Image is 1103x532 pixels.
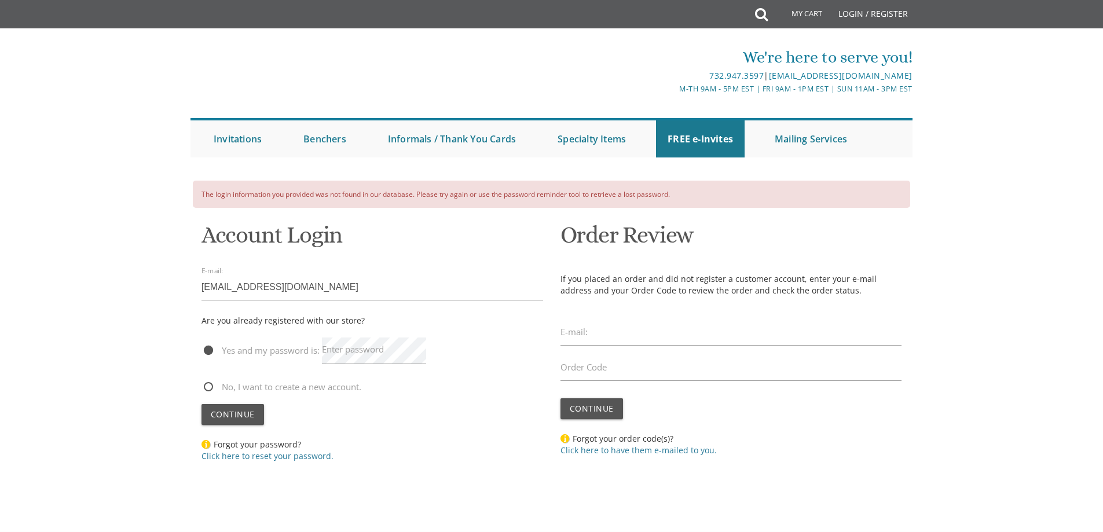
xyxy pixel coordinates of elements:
img: Forgot your password? [201,439,211,449]
div: We're here to serve you! [432,46,913,69]
button: Continue [201,404,264,425]
p: If you placed an order and did not register a customer account, enter your e-mail address and you... [560,273,902,296]
a: 732.947.3597 [709,70,764,81]
label: Order Code [560,361,607,373]
span: Yes and my password is: [201,343,320,358]
span: Forgot your password? [201,439,334,461]
a: Mailing Services [763,120,859,157]
label: E-mail: [201,266,223,276]
a: Click here to reset your password. [201,450,334,461]
a: FREE e-Invites [656,120,745,157]
a: Informals / Thank You Cards [376,120,527,157]
span: No, I want to create a new account. [201,380,361,394]
a: [EMAIL_ADDRESS][DOMAIN_NAME] [769,70,913,81]
div: M-Th 9am - 5pm EST | Fri 9am - 1pm EST | Sun 11am - 3pm EST [432,83,913,95]
div: Are you already registered with our store? [201,314,365,328]
a: Benchers [292,120,358,157]
a: Specialty Items [546,120,637,157]
div: The login information you provided was not found in our database. Please try again or use the pas... [193,181,911,208]
span: Forgot your order code(s)? [560,433,717,456]
h1: Order Review [560,222,902,256]
a: Invitations [202,120,273,157]
a: Click here to have them e-mailed to you. [560,445,717,456]
h1: Account Login [201,222,543,256]
div: | [432,69,913,83]
button: Continue [560,398,623,419]
label: E-mail: [560,326,588,338]
label: Enter password [322,343,384,355]
span: Continue [211,409,255,420]
a: My Cart [767,1,830,30]
span: Continue [570,403,614,414]
img: Forgot your order code(s)? [560,433,570,443]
